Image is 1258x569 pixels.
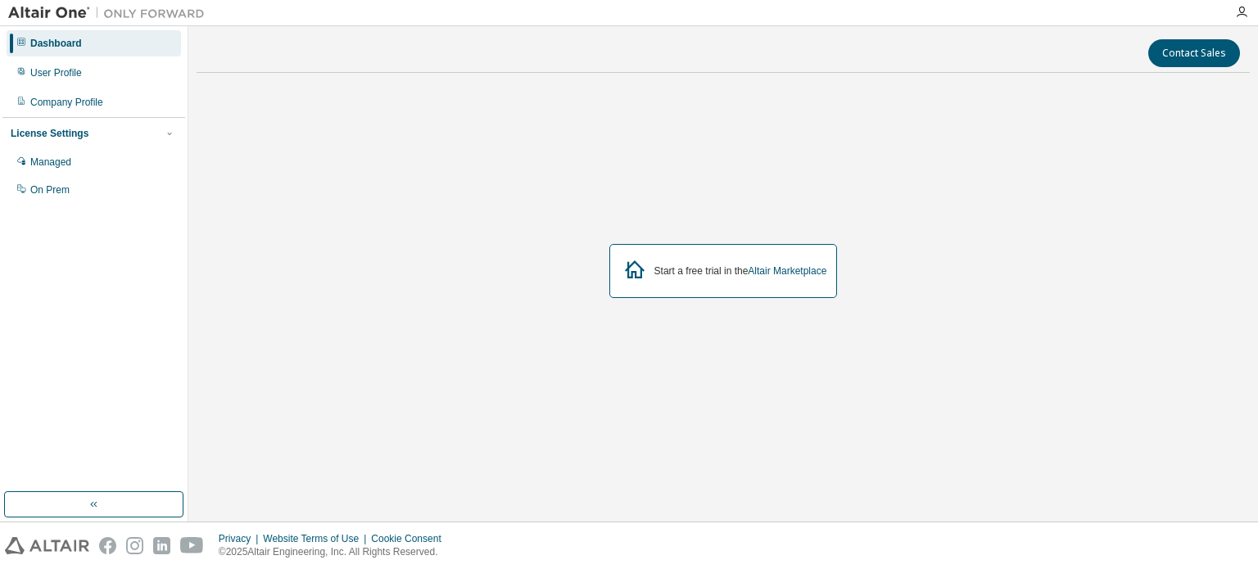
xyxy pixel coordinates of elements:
[371,532,450,545] div: Cookie Consent
[8,5,213,21] img: Altair One
[126,537,143,554] img: instagram.svg
[748,265,826,277] a: Altair Marketplace
[30,66,82,79] div: User Profile
[219,545,451,559] p: © 2025 Altair Engineering, Inc. All Rights Reserved.
[263,532,371,545] div: Website Terms of Use
[1148,39,1240,67] button: Contact Sales
[153,537,170,554] img: linkedin.svg
[99,537,116,554] img: facebook.svg
[11,127,88,140] div: License Settings
[30,156,71,169] div: Managed
[5,537,89,554] img: altair_logo.svg
[30,37,82,50] div: Dashboard
[180,537,204,554] img: youtube.svg
[219,532,263,545] div: Privacy
[654,264,827,278] div: Start a free trial in the
[30,183,70,196] div: On Prem
[30,96,103,109] div: Company Profile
